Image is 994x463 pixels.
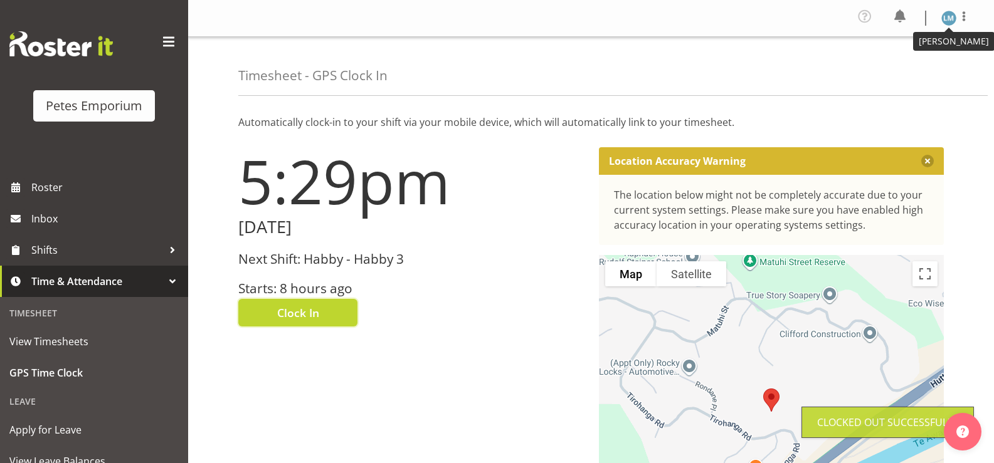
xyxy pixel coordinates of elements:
[614,187,929,232] div: The location below might not be completely accurate due to your current system settings. Please m...
[9,31,113,56] img: Rosterit website logo
[912,261,938,286] button: Toggle fullscreen view
[238,115,944,130] p: Automatically clock-in to your shift via your mobile device, which will automatically link to you...
[9,420,179,439] span: Apply for Leave
[31,178,182,197] span: Roster
[3,388,185,414] div: Leave
[941,11,956,26] img: lianne-morete5410.jpg
[605,261,657,286] button: Show street map
[31,209,182,228] span: Inbox
[9,332,179,351] span: View Timesheets
[238,299,357,326] button: Clock In
[3,414,185,445] a: Apply for Leave
[238,281,584,296] h3: Starts: 8 hours ago
[3,300,185,326] div: Timesheet
[238,68,388,83] h4: Timesheet - GPS Clock In
[238,217,584,237] h2: [DATE]
[609,155,746,167] p: Location Accuracy Warning
[31,272,163,291] span: Time & Attendance
[277,304,319,321] span: Clock In
[238,147,584,215] h1: 5:29pm
[921,155,934,167] button: Close message
[817,415,958,430] div: Clocked out Successfully
[956,425,969,438] img: help-xxl-2.png
[31,241,163,259] span: Shifts
[3,357,185,388] a: GPS Time Clock
[238,252,584,266] h3: Next Shift: Habby - Habby 3
[9,363,179,382] span: GPS Time Clock
[657,261,726,286] button: Show satellite imagery
[46,96,142,115] div: Petes Emporium
[3,326,185,357] a: View Timesheets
